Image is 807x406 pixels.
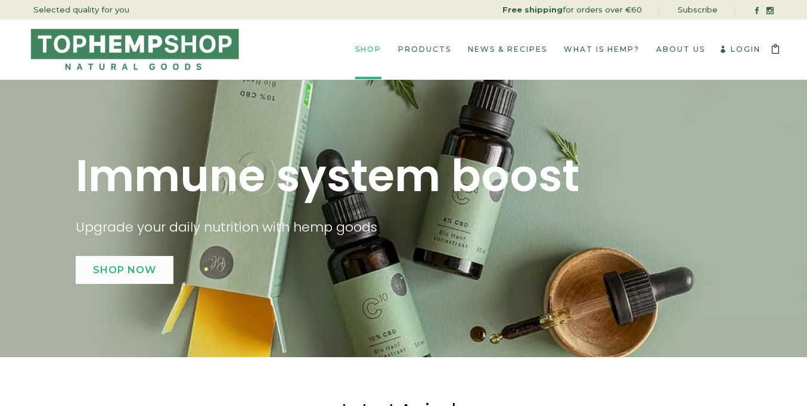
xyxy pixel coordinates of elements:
span: About Us [656,45,705,54]
span: Shop [355,45,381,54]
a: Login [719,45,761,54]
span: Immune system boost [76,145,579,207]
strong: Free shipping [502,5,563,14]
a: About Us [648,20,713,79]
a: Shop [347,20,390,79]
a: News & Recipes [460,20,555,79]
span: Products [398,45,451,54]
a: What is Hemp? [555,20,648,79]
span: News & Recipes [468,45,547,54]
a: Products [390,20,460,79]
a: Shop Now [76,256,173,284]
span: Upgrade your daily nutrition with hemp goods [76,218,377,236]
a: for orders over €60 [502,5,642,14]
a: Subscribe [678,5,718,14]
span: What is Hemp? [564,45,640,54]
